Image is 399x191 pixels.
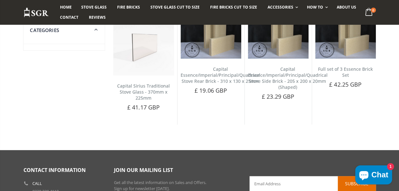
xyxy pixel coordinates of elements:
[267,4,293,10] span: Accessories
[195,87,227,94] span: £ 19.06 GBP
[76,2,111,12] a: Stove Glass
[181,15,241,59] img: Capital Essence/Imperial/Principal/Quadrical Stove Rear Brick
[113,15,174,76] img: Capital Sirius Traditional Stove Glass - 370mm x 225mm
[150,4,200,10] span: Stove Glass Cut To Size
[337,4,356,10] span: About us
[112,2,145,12] a: Fire Bricks
[353,165,394,186] inbox-online-store-chat: Shopify online store chat
[263,2,301,12] a: Accessories
[262,93,294,100] span: £ 23.29 GBP
[55,12,83,23] a: Contact
[248,66,328,90] a: Capital Essence/Imperial/Principal/Quadrical Stove Side Brick - 205 x 200 x 20mm (Shaped)
[23,167,86,174] span: Contact Information
[302,2,331,12] a: How To
[307,4,323,10] span: How To
[32,181,42,186] b: Call
[81,4,107,10] span: Stove Glass
[371,8,376,13] span: 0
[117,83,170,101] a: Capital Sirius Traditional Stove Glass - 370mm x 225mm
[23,7,49,18] img: Stove Glass Replacement
[89,15,106,20] span: Reviews
[114,167,173,174] span: Join our mailing list
[332,2,361,12] a: About us
[315,15,376,59] img: Full set of 3 Essence Brick Set
[248,15,309,59] img: Capital Essence/Imperial/Principal/Quadrical Stove Side Brick
[127,103,160,111] span: £ 41.17 GBP
[318,66,373,78] a: Full set of 3 Essence Brick Set
[205,2,262,12] a: Fire Bricks Cut To Size
[146,2,204,12] a: Stove Glass Cut To Size
[329,81,362,88] span: £ 42.25 GBP
[55,2,76,12] a: Home
[362,6,376,19] a: 0
[60,15,78,20] span: Contact
[60,4,72,10] span: Home
[210,4,257,10] span: Fire Bricks Cut To Size
[84,12,110,23] a: Reviews
[117,4,140,10] span: Fire Bricks
[30,27,59,33] span: Categories
[181,66,260,84] a: Capital Essence/Imperial/Principal/Quadrical Stove Rear Brick - 310 x 130 x 25mm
